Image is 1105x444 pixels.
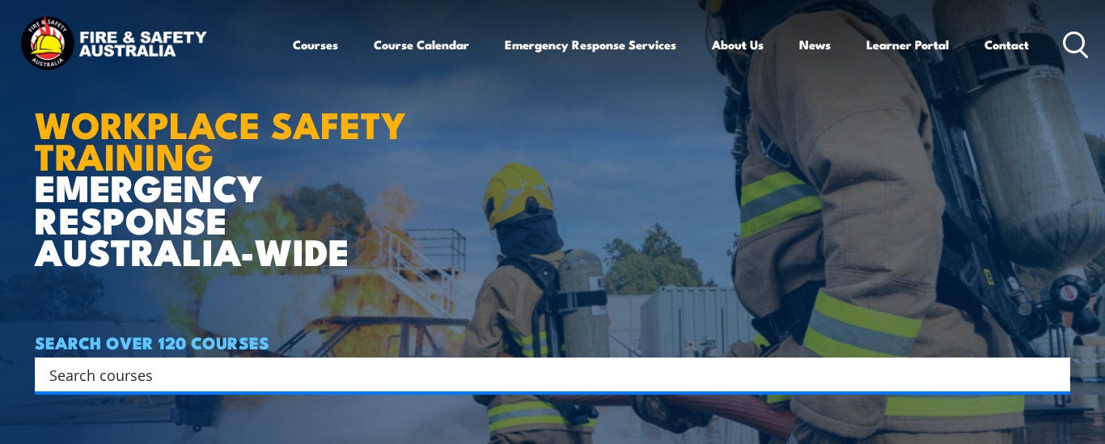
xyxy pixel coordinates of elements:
h1: EMERGENCY RESPONSE AUSTRALIA-WIDE [35,67,430,266]
a: Emergency Response Services [505,25,676,64]
h4: SEARCH OVER 120 COURSES [35,333,1070,351]
a: Contact [984,25,1029,64]
a: Learner Portal [866,25,949,64]
a: News [799,25,831,64]
form: Search form [53,363,1038,386]
a: About Us [712,25,764,64]
input: Search input [49,362,1035,387]
strong: WORKPLACE SAFETY TRAINING [35,95,406,183]
button: Search magnifier button [1042,363,1065,386]
a: Courses [293,25,338,64]
a: Course Calendar [374,25,469,64]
